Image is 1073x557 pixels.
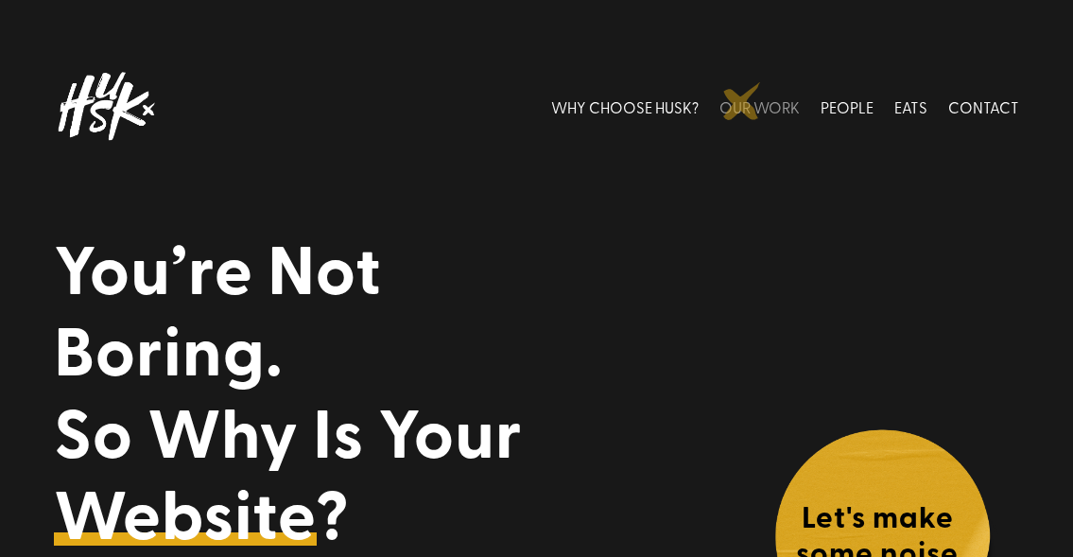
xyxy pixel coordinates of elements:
a: PEOPLE [821,64,874,148]
a: EATS [894,64,927,148]
a: Website [54,472,317,553]
a: CONTACT [948,64,1019,148]
a: WHY CHOOSE HUSK? [551,64,699,148]
img: Husk logo [54,64,158,148]
a: OUR WORK [719,64,800,148]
